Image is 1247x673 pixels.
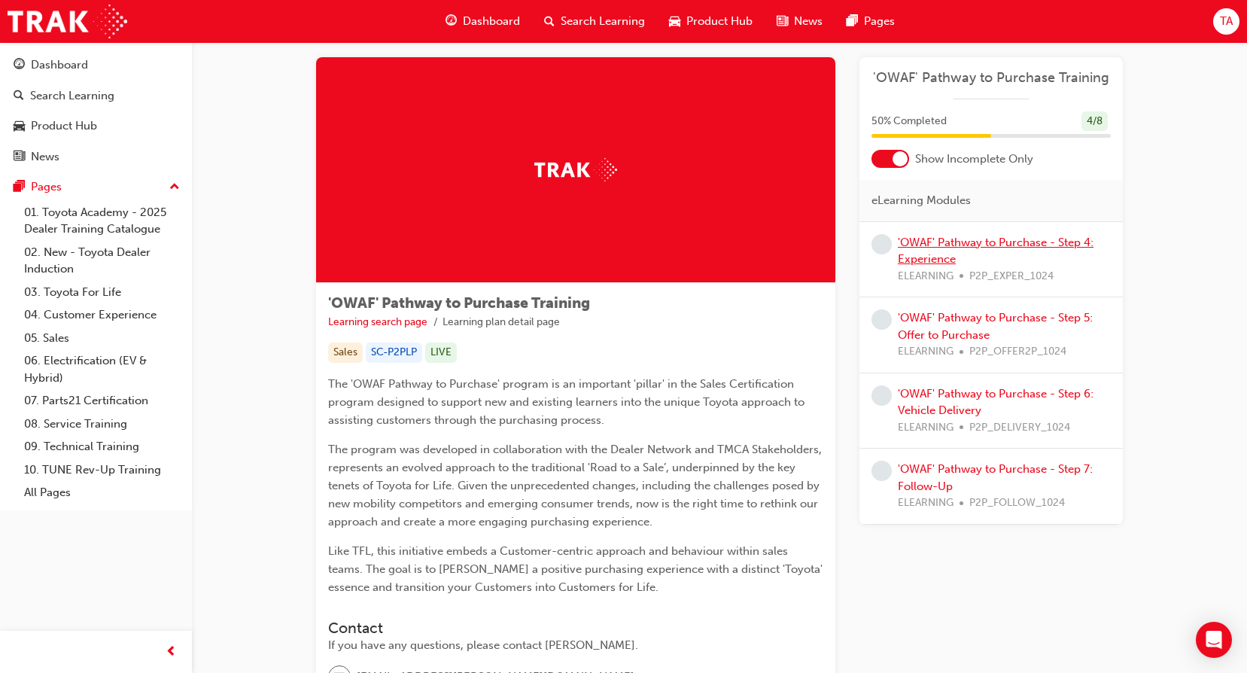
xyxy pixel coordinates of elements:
button: TA [1213,8,1239,35]
a: news-iconNews [765,6,835,37]
span: guage-icon [446,12,457,31]
span: TA [1220,13,1233,30]
a: 'OWAF' Pathway to Purchase - Step 7: Follow-Up [898,462,1093,493]
div: Open Intercom Messenger [1196,622,1232,658]
span: prev-icon [166,643,177,662]
div: If you have any questions, please contact [PERSON_NAME]. [328,637,823,654]
img: Trak [534,158,617,181]
span: search-icon [544,12,555,31]
span: ELEARNING [898,495,953,512]
a: 10. TUNE Rev-Up Training [18,458,186,482]
span: car-icon [669,12,680,31]
span: Show Incomplete Only [915,151,1033,168]
a: 01. Toyota Academy - 2025 Dealer Training Catalogue [18,201,186,241]
a: All Pages [18,481,186,504]
a: Product Hub [6,112,186,140]
button: Pages [6,173,186,201]
button: DashboardSearch LearningProduct HubNews [6,48,186,173]
span: Search Learning [561,13,645,30]
span: Pages [864,13,895,30]
span: learningRecordVerb_NONE-icon [871,461,892,481]
a: pages-iconPages [835,6,907,37]
a: 05. Sales [18,327,186,350]
div: LIVE [425,343,457,363]
div: Search Learning [30,87,114,105]
span: Like TFL, this initiative embeds a Customer-centric approach and behaviour within sales teams. Th... [328,544,826,594]
span: up-icon [169,178,180,197]
span: learningRecordVerb_NONE-icon [871,234,892,254]
span: pages-icon [14,181,25,194]
span: ELEARNING [898,268,953,285]
li: Learning plan detail page [443,314,560,331]
span: P2P_EXPER_1024 [969,268,1054,285]
span: News [794,13,823,30]
span: ELEARNING [898,419,953,437]
span: Dashboard [463,13,520,30]
span: search-icon [14,90,24,103]
h3: Contact [328,620,823,637]
a: 'OWAF' Pathway to Purchase - Step 5: Offer to Purchase [898,311,1093,342]
span: learningRecordVerb_NONE-icon [871,309,892,330]
span: The 'OWAF Pathway to Purchase' program is an important 'pillar' in the Sales Certification progra... [328,377,808,427]
div: SC-P2PLP [366,343,422,363]
span: learningRecordVerb_NONE-icon [871,385,892,406]
a: 02. New - Toyota Dealer Induction [18,241,186,281]
span: car-icon [14,120,25,133]
a: search-iconSearch Learning [532,6,657,37]
span: Product Hub [686,13,753,30]
a: 'OWAF' Pathway to Purchase - Step 4: Experience [898,236,1093,266]
a: Dashboard [6,51,186,79]
a: 09. Technical Training [18,435,186,458]
span: 50 % Completed [871,113,947,130]
div: News [31,148,59,166]
a: 'OWAF' Pathway to Purchase - Step 6: Vehicle Delivery [898,387,1093,418]
span: eLearning Modules [871,192,971,209]
a: 03. Toyota For Life [18,281,186,304]
div: Pages [31,178,62,196]
a: Search Learning [6,82,186,110]
a: car-iconProduct Hub [657,6,765,37]
span: 'OWAF' Pathway to Purchase Training [328,294,590,312]
span: P2P_OFFER2P_1024 [969,343,1066,361]
div: Dashboard [31,56,88,74]
img: Trak [8,5,127,38]
a: 08. Service Training [18,413,186,436]
a: 'OWAF' Pathway to Purchase Training [871,69,1111,87]
span: ELEARNING [898,343,953,361]
a: News [6,143,186,171]
span: P2P_DELIVERY_1024 [969,419,1070,437]
span: news-icon [777,12,788,31]
div: Sales [328,343,363,363]
span: The program was developed in collaboration with the Dealer Network and TMCA Stakeholders, represe... [328,443,825,528]
span: pages-icon [847,12,858,31]
a: 06. Electrification (EV & Hybrid) [18,349,186,389]
a: guage-iconDashboard [433,6,532,37]
a: 07. Parts21 Certification [18,389,186,413]
span: guage-icon [14,59,25,72]
div: 4 / 8 [1081,111,1108,132]
a: Learning search page [328,315,427,328]
div: Product Hub [31,117,97,135]
span: news-icon [14,151,25,164]
a: 04. Customer Experience [18,303,186,327]
span: P2P_FOLLOW_1024 [969,495,1065,512]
